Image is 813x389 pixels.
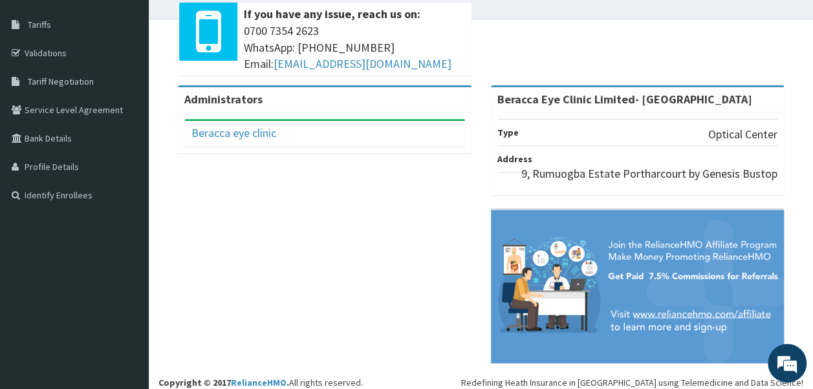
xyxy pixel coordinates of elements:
[708,126,777,143] p: Optical Center
[191,125,276,140] a: Beracca eye clinic
[491,210,785,363] img: provider-team-banner.png
[521,165,777,182] p: 9, Rumuogba Estate Portharcourt by Genesis Bustop
[497,127,519,138] b: Type
[28,19,51,30] span: Tariffs
[274,56,451,71] a: [EMAIL_ADDRESS][DOMAIN_NAME]
[28,76,94,87] span: Tariff Negotiation
[231,377,287,388] a: RelianceHMO
[244,23,465,72] span: 0700 7354 2623 WhatsApp: [PHONE_NUMBER] Email:
[158,377,289,388] strong: Copyright © 2017 .
[184,92,263,107] b: Administrators
[497,92,752,107] strong: Beracca Eye Clinic Limited- [GEOGRAPHIC_DATA]
[244,6,420,21] b: If you have any issue, reach us on:
[497,153,532,165] b: Address
[461,376,803,389] div: Redefining Heath Insurance in [GEOGRAPHIC_DATA] using Telemedicine and Data Science!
